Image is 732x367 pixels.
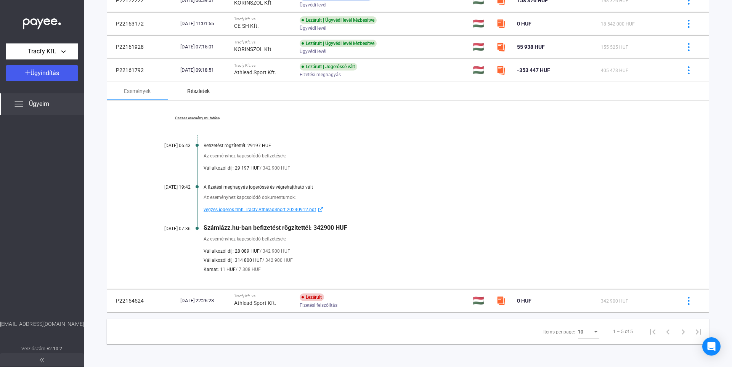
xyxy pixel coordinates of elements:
[204,152,671,160] div: Az eseményhez kapcsolódó befizetések:
[204,265,236,274] span: Kamat: 11 HUF
[300,70,341,79] span: Fizetési meghagyás
[613,327,633,336] div: 1 – 5 of 5
[543,327,575,337] div: Items per page:
[681,62,697,78] button: more-blue
[300,63,357,71] div: Lezárult | Jogerőssé vált
[681,16,697,32] button: more-blue
[124,87,151,96] div: Események
[517,44,545,50] span: 55 938 HUF
[645,324,660,339] button: First page
[204,256,262,265] span: Vállalkozói díj: 314 800 HUF
[470,59,493,82] td: 🇭🇺
[180,20,228,27] div: [DATE] 11:01:55
[107,59,177,82] td: P22161792
[300,40,377,47] div: Lezárult | Ügyvédi levél kézbesítve
[691,324,706,339] button: Last page
[29,99,49,109] span: Ügyeim
[681,39,697,55] button: more-blue
[204,247,260,256] span: Vállalkozói díj: 28 089 HUF
[204,205,671,214] a: vegzes.jogeros.fmh.Tracfy.AthleadSport.20240912.pdfexternal-link-blue
[601,45,628,50] span: 155 525 HUF
[234,300,276,306] strong: Athlead Sport Kft.
[517,67,550,73] span: -353 447 HUF
[234,69,276,75] strong: Athlead Sport Kft.
[685,66,693,74] img: more-blue
[204,235,671,243] div: Az eseményhez kapcsolódó befizetések:
[204,205,316,214] span: vegzes.jogeros.fmh.Tracfy.AthleadSport.20240912.pdf
[316,207,325,212] img: external-link-blue
[40,358,44,362] img: arrow-double-left-grey.svg
[30,69,59,77] span: Ügyindítás
[204,143,671,148] div: Befizetést rögzítettél: 29197 HUF
[601,21,635,27] span: 18 542 000 HUF
[145,116,249,120] a: Összes esemény mutatása
[107,35,177,58] td: P22161928
[578,327,599,336] mat-select: Items per page:
[300,293,324,301] div: Lezárult
[180,43,228,51] div: [DATE] 07:15:01
[300,47,326,56] span: Ügyvédi levél
[300,24,326,33] span: Ügyvédi levél
[262,256,293,265] span: / 342 900 HUF
[496,42,506,51] img: szamlazzhu-mini
[204,194,671,201] div: Az eseményhez kapcsolódó dokumentumok:
[578,329,583,335] span: 10
[187,87,210,96] div: Részletek
[234,294,294,298] div: Tracfy Kft. vs
[180,66,228,74] div: [DATE] 09:18:51
[145,184,191,190] div: [DATE] 19:42
[300,301,337,310] span: Fizetési felszólítás
[234,46,271,52] strong: KORINSZOL Kft
[236,265,261,274] span: / 7 308 HUF
[234,17,294,21] div: Tracfy Kft. vs
[28,47,56,56] span: Tracfy Kft.
[300,16,377,24] div: Lezárult | Ügyvédi levél kézbesítve
[681,293,697,309] button: more-blue
[234,63,294,68] div: Tracfy Kft. vs
[300,0,326,10] span: Ügyvédi levél
[685,20,693,28] img: more-blue
[676,324,691,339] button: Next page
[260,247,290,256] span: / 342 900 HUF
[496,66,506,75] img: szamlazzhu-mini
[470,289,493,312] td: 🇭🇺
[6,65,78,81] button: Ügyindítás
[496,296,506,305] img: szamlazzhu-mini
[204,224,671,231] div: Számlázz.hu-ban befizetést rögzítettél: 342900 HUF
[23,14,61,30] img: white-payee-white-dot.svg
[702,337,721,356] div: Open Intercom Messenger
[47,346,63,351] strong: v2.10.2
[685,297,693,305] img: more-blue
[6,43,78,59] button: Tracfy Kft.
[660,324,676,339] button: Previous page
[496,19,506,28] img: szamlazzhu-mini
[470,12,493,35] td: 🇭🇺
[145,143,191,148] div: [DATE] 06:43
[107,12,177,35] td: P22163172
[145,226,191,231] div: [DATE] 07:36
[601,68,628,73] span: 405 478 HUF
[470,35,493,58] td: 🇭🇺
[234,23,259,29] strong: CE-SH Kft.
[14,99,23,109] img: list.svg
[685,43,693,51] img: more-blue
[517,21,531,27] span: 0 HUF
[180,297,228,304] div: [DATE] 22:26:23
[260,163,290,173] span: / 342 900 HUF
[517,298,531,304] span: 0 HUF
[107,289,177,312] td: P22154524
[204,184,671,190] div: A fizetési meghagyás jogerőssé és végrehajtható vált
[25,70,30,75] img: plus-white.svg
[601,298,628,304] span: 342 900 HUF
[234,40,294,45] div: Tracfy Kft. vs
[204,163,260,173] span: Vállalkozói díj: 29 197 HUF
